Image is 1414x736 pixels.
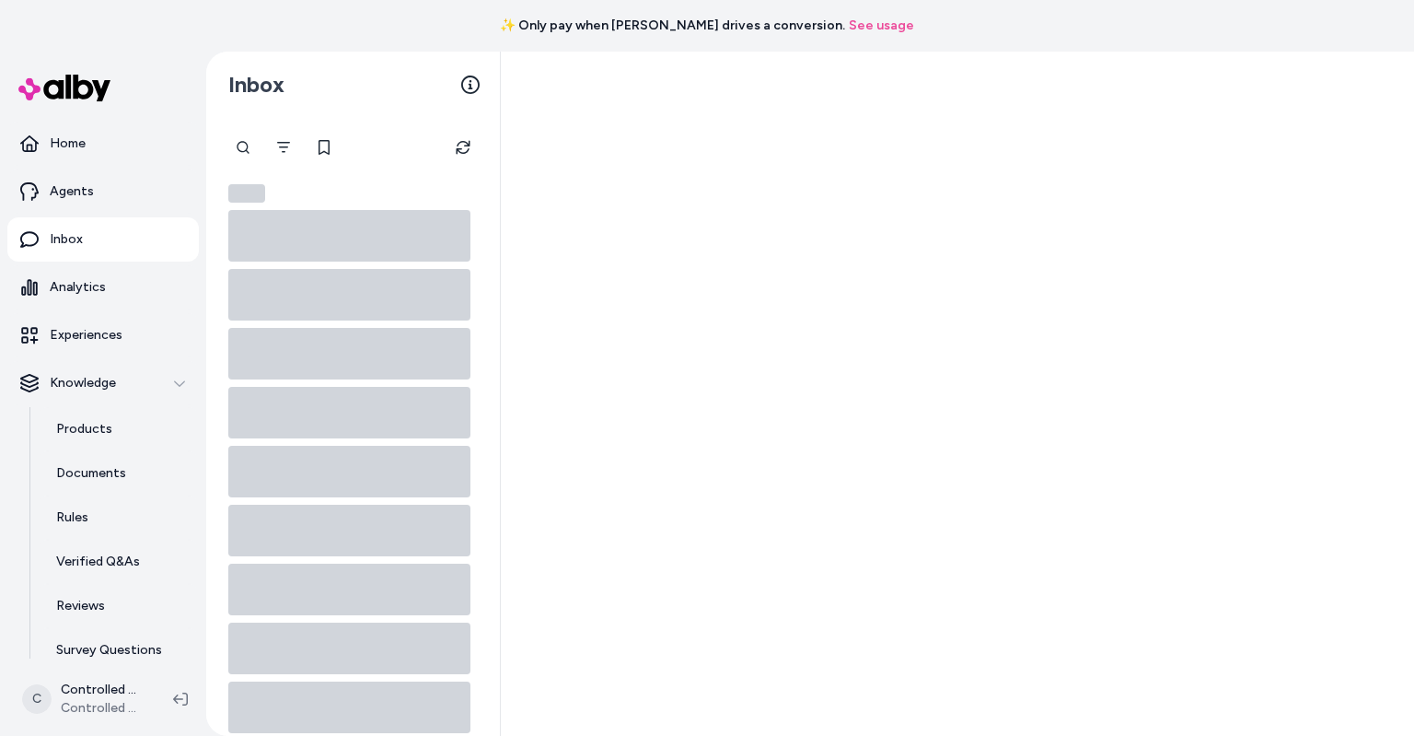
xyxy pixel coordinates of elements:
h2: Inbox [228,71,284,99]
span: Controlled Chaos [61,699,144,718]
p: Controlled Chaos Shopify [61,681,144,699]
a: Home [7,122,199,166]
a: Products [38,407,199,451]
img: alby Logo [18,75,110,101]
p: Knowledge [50,374,116,392]
p: Inbox [50,230,83,249]
p: Experiences [50,326,122,345]
p: Home [50,134,86,153]
a: Verified Q&As [38,540,199,584]
a: Survey Questions [38,628,199,672]
p: Agents [50,182,94,201]
a: See usage [849,17,914,35]
a: Reviews [38,584,199,628]
a: Rules [38,496,199,540]
button: Knowledge [7,361,199,405]
p: Survey Questions [56,641,162,660]
button: Filter [265,129,302,166]
p: Rules [56,508,88,527]
p: Documents [56,464,126,483]
p: Analytics [50,278,106,297]
a: Documents [38,451,199,496]
a: Agents [7,169,199,214]
button: Refresh [445,129,481,166]
a: Analytics [7,265,199,310]
button: CControlled Chaos ShopifyControlled Chaos [11,670,158,729]
p: Verified Q&As [56,553,140,571]
a: Experiences [7,313,199,357]
span: ✨ Only pay when [PERSON_NAME] drives a conversion. [500,17,845,35]
p: Reviews [56,597,105,615]
span: C [22,684,52,714]
a: Inbox [7,217,199,262]
p: Products [56,420,112,438]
